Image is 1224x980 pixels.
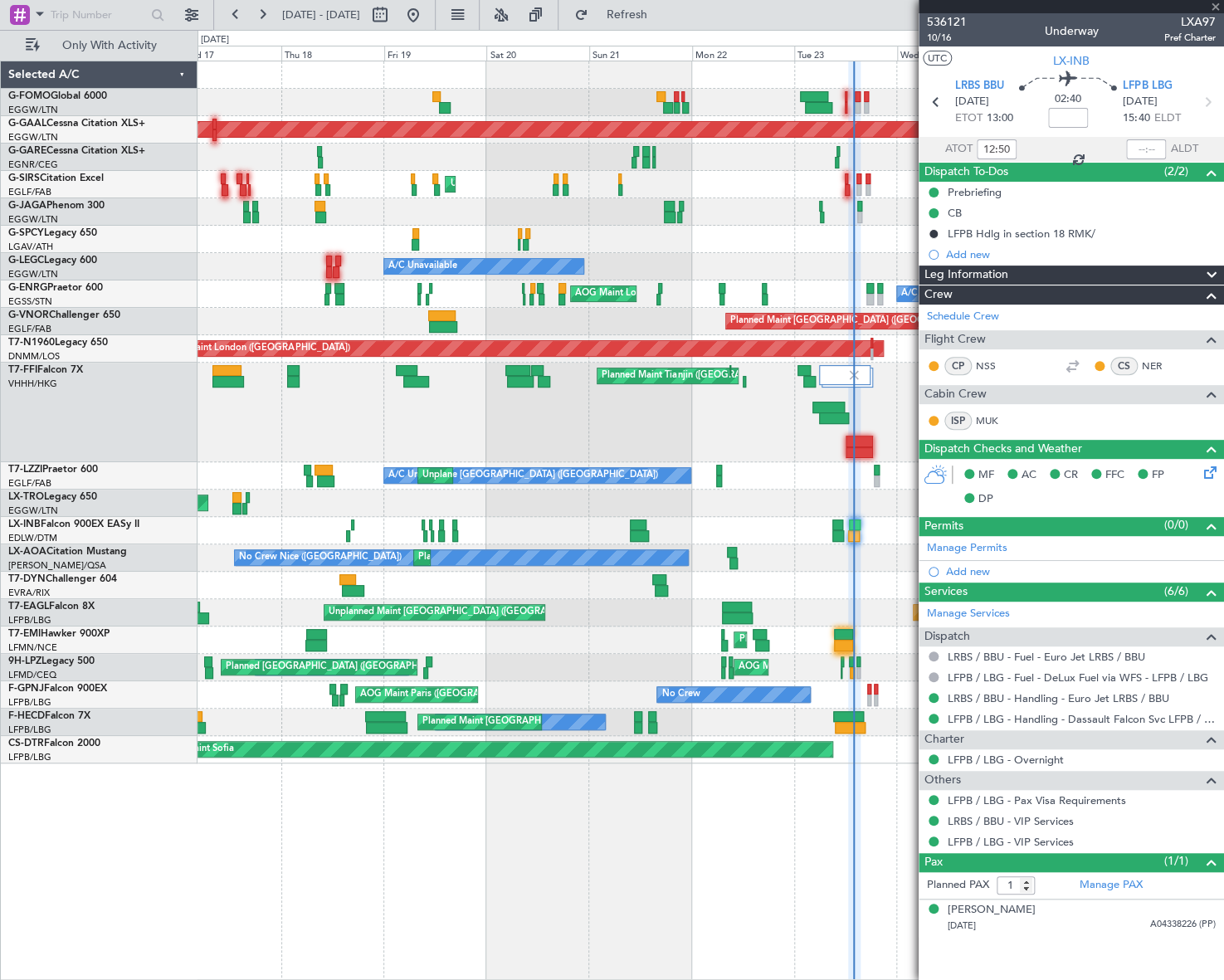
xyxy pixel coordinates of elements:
span: (1/1) [1164,852,1188,870]
a: G-GARECessna Citation XLS+ [8,146,145,156]
a: Manage PAX [1080,877,1143,894]
a: EVRA/RIX [8,587,50,599]
span: LFPB LBG [1123,78,1172,95]
span: Refresh [592,9,661,21]
span: LX-INB [1053,52,1090,70]
div: No Crew [661,682,700,707]
div: Add new [946,247,1216,261]
span: 02:40 [1055,91,1081,108]
a: NSS [976,358,1013,373]
span: [DATE] [1123,94,1157,110]
span: FP [1152,467,1164,484]
div: [DATE] [201,33,229,47]
a: LFMD/CEQ [8,669,56,681]
div: CB [948,206,962,220]
span: [DATE] [948,919,976,932]
span: Leg Information [924,266,1008,285]
span: LRBS BBU [955,78,1004,95]
a: EGNR/CEG [8,158,58,171]
span: T7-N1960 [8,338,55,348]
span: Dispatch [924,627,970,646]
div: ISP [944,412,972,430]
a: DNMM/LOS [8,350,60,363]
a: LGAV/ATH [8,241,53,253]
a: LX-AOACitation Mustang [8,547,127,557]
a: G-LEGCLegacy 600 [8,256,97,266]
span: 536121 [927,13,967,31]
span: Crew [924,285,953,305]
a: EGGW/LTN [8,268,58,280]
span: Charter [924,730,964,749]
a: EGLF/FAB [8,186,51,198]
a: Schedule Crew [927,309,999,325]
div: A/C Unavailable [901,281,970,306]
div: AOG Maint London ([GEOGRAPHIC_DATA]) [575,281,761,306]
a: LX-TROLegacy 650 [8,492,97,502]
a: Manage Permits [927,540,1007,557]
a: VHHH/HKG [8,378,57,390]
div: Sun 21 [589,46,692,61]
span: G-ENRG [8,283,47,293]
span: T7-LZZI [8,465,42,475]
a: LFMN/NCE [8,641,57,654]
span: ATOT [945,141,973,158]
span: G-FOMO [8,91,51,101]
span: Others [924,771,961,790]
div: Add new [946,564,1216,578]
img: gray-close.svg [846,368,861,383]
a: LFPB/LBG [8,724,51,736]
span: F-HECD [8,711,45,721]
span: ALDT [1170,141,1197,158]
span: G-JAGA [8,201,46,211]
span: [DATE] - [DATE] [282,7,360,22]
a: EGGW/LTN [8,131,58,144]
div: Wed 17 [179,46,282,61]
span: (0/0) [1164,516,1188,534]
a: T7-N1960Legacy 650 [8,338,108,348]
div: Fri 19 [384,46,487,61]
div: Planned Maint [GEOGRAPHIC_DATA] ([GEOGRAPHIC_DATA]) [730,309,992,334]
div: No Crew Nice ([GEOGRAPHIC_DATA]) [239,545,402,570]
button: Refresh [567,2,666,28]
a: G-SIRSCitation Excel [8,173,104,183]
a: LRBS / BBU - Handling - Euro Jet LRBS / BBU [948,691,1169,705]
div: LFPB Hdlg in section 18 RMK/ [948,227,1095,241]
div: AOG Maint Paris ([GEOGRAPHIC_DATA]) [360,682,534,707]
a: EGGW/LTN [8,505,58,517]
span: (2/2) [1164,163,1188,180]
span: [DATE] [955,94,989,110]
a: LFPB / LBG - Overnight [948,753,1064,767]
span: T7-EMI [8,629,41,639]
a: F-GPNJFalcon 900EX [8,684,107,694]
span: T7-FFI [8,365,37,375]
div: Planned Maint Tianjin ([GEOGRAPHIC_DATA]) [602,363,795,388]
a: Manage Services [927,606,1010,622]
div: Unplanned Maint [GEOGRAPHIC_DATA] ([GEOGRAPHIC_DATA]) [450,172,723,197]
span: T7-DYN [8,574,46,584]
span: Permits [924,517,963,536]
a: G-JAGAPhenom 300 [8,201,105,211]
div: [PERSON_NAME] [948,902,1036,919]
span: (6/6) [1164,583,1188,600]
div: A/C Unavailable [GEOGRAPHIC_DATA] ([GEOGRAPHIC_DATA]) [388,463,658,488]
span: DP [978,491,993,508]
div: CP [944,357,972,375]
span: G-LEGC [8,256,44,266]
div: AOG Maint London ([GEOGRAPHIC_DATA]) [163,336,349,361]
a: T7-LZZIPraetor 600 [8,465,98,475]
a: [PERSON_NAME]/QSA [8,559,106,572]
a: EGLF/FAB [8,323,51,335]
button: UTC [923,51,952,66]
span: AC [1022,467,1036,484]
a: EDLW/DTM [8,532,57,544]
a: LFPB / LBG - Pax Visa Requirements [948,793,1126,807]
a: T7-EMIHawker 900XP [8,629,110,639]
span: G-GAAL [8,119,46,129]
span: CS-DTR [8,739,44,748]
span: Cabin Crew [924,385,987,404]
a: F-HECDFalcon 7X [8,711,90,721]
div: Planned Maint [GEOGRAPHIC_DATA] [739,627,897,652]
a: LRBS / BBU - Fuel - Euro Jet LRBS / BBU [948,650,1145,664]
span: T7-EAGL [8,602,49,612]
div: Unplanned Maint [GEOGRAPHIC_DATA] ([GEOGRAPHIC_DATA]) [329,600,602,625]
